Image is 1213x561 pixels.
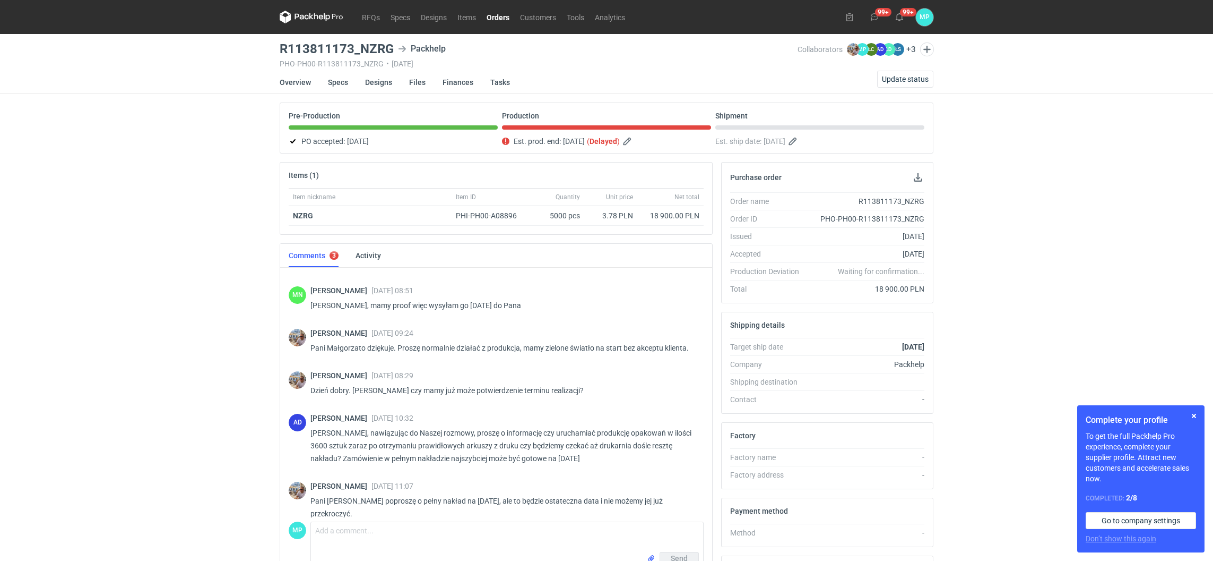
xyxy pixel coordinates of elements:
h2: Purchase order [730,173,782,182]
h2: Factory [730,431,756,440]
div: [DATE] [808,231,924,242]
div: [DATE] [808,249,924,259]
div: 5000 pcs [531,206,584,226]
div: Production Deviation [730,266,808,277]
span: Item nickname [293,193,335,201]
em: Waiting for confirmation... [838,266,924,277]
span: Quantity [556,193,580,201]
h3: R113811173_NZRG [280,42,394,55]
div: 3 [332,252,336,259]
figcaption: ŁC [865,43,878,56]
p: [PERSON_NAME], nawiązując do Naszej rozmowy, proszę o informację czy uruchamiać produkcję opakowa... [310,427,695,465]
p: Dzień dobry. [PERSON_NAME] czy mamy już może potwierdzenie terminu realizacji? [310,384,695,397]
a: Designs [365,71,392,94]
a: Specs [385,11,415,23]
div: Martyna Paroń [289,522,306,539]
div: Packhelp [398,42,446,55]
button: Edit estimated shipping date [787,135,800,148]
div: Accepted [730,249,808,259]
div: Factory address [730,470,808,480]
div: Completed: [1086,492,1196,504]
img: Michał Palasek [289,482,306,499]
div: Issued [730,231,808,242]
img: Michał Palasek [289,329,306,346]
div: 18 900.00 PLN [808,284,924,294]
div: Shipping destination [730,377,808,387]
div: Anita Dolczewska [289,414,306,431]
a: Customers [515,11,561,23]
a: Activity [356,244,381,267]
div: Company [730,359,808,370]
div: Contact [730,394,808,405]
p: Pani [PERSON_NAME] poproszę o pełny nakład na [DATE], ale to będzie ostateczna data i nie możemy ... [310,495,695,520]
a: Specs [328,71,348,94]
span: Net total [674,193,699,201]
div: 18 900.00 PLN [642,210,699,221]
a: Orders [481,11,515,23]
p: Production [502,112,539,120]
span: [PERSON_NAME] [310,482,371,490]
div: 3.78 PLN [588,210,633,221]
button: Edit estimated production end date [622,135,635,148]
div: Method [730,528,808,538]
strong: NZRG [293,211,313,220]
h1: Complete your profile [1086,414,1196,427]
img: Michał Palasek [847,43,860,56]
p: [PERSON_NAME], mamy proof więc wysyłam go [DATE] do Pana [310,299,695,312]
p: Shipment [715,112,748,120]
span: [DATE] [347,135,369,148]
em: ) [617,137,620,146]
h2: Payment method [730,507,788,515]
div: Est. ship date: [715,135,924,148]
a: Finances [443,71,473,94]
button: Don’t show this again [1086,533,1156,544]
div: Est. prod. end: [502,135,711,148]
svg: Packhelp Pro [280,11,343,23]
em: ( [587,137,590,146]
button: 99+ [891,8,908,25]
div: - [808,470,924,480]
h2: Shipping details [730,321,785,329]
a: Tasks [490,71,510,94]
a: Go to company settings [1086,512,1196,529]
div: Factory name [730,452,808,463]
span: Update status [882,75,929,83]
img: Michał Palasek [289,371,306,389]
span: [PERSON_NAME] [310,286,371,295]
p: To get the full Packhelp Pro experience, complete your supplier profile. Attract new customers an... [1086,431,1196,484]
strong: Delayed [590,137,617,146]
span: Collaborators [798,45,843,54]
div: PHO-PH00-R113811173_NZRG [DATE] [280,59,798,68]
div: Order name [730,196,808,207]
span: [DATE] [563,135,585,148]
div: Martyna Paroń [916,8,933,26]
span: [DATE] 11:07 [371,482,413,490]
div: - [808,528,924,538]
div: - [808,452,924,463]
button: MP [916,8,933,26]
div: PO accepted: [289,135,498,148]
figcaption: AD [289,414,306,431]
div: - [808,394,924,405]
div: Packhelp [808,359,924,370]
strong: 2 / 8 [1126,494,1137,502]
button: Skip for now [1188,410,1200,422]
figcaption: ŁS [891,43,904,56]
span: Item ID [456,193,476,201]
span: [DATE] [764,135,785,148]
span: Unit price [606,193,633,201]
button: +3 [906,45,916,54]
strong: [DATE] [902,343,924,351]
a: RFQs [357,11,385,23]
div: Target ship date [730,342,808,352]
a: Files [409,71,426,94]
div: Order ID [730,214,808,224]
a: Analytics [590,11,630,23]
a: Comments3 [289,244,339,267]
span: [PERSON_NAME] [310,329,371,337]
button: Download PO [912,171,924,184]
div: Total [730,284,808,294]
a: Overview [280,71,311,94]
div: Małgorzata Nowotna [289,286,306,304]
